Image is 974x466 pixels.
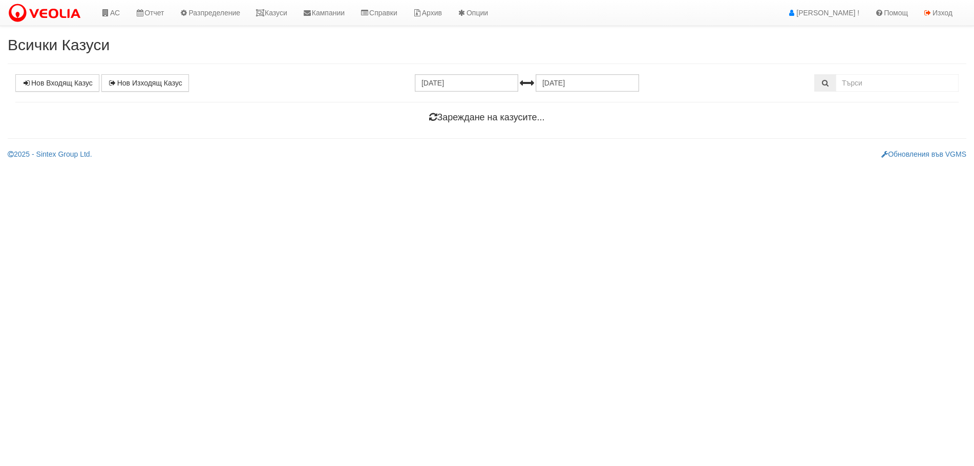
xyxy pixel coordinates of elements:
[101,74,189,92] a: Нов Изходящ Казус
[881,150,966,158] a: Обновления във VGMS
[8,150,92,158] a: 2025 - Sintex Group Ltd.
[15,74,99,92] a: Нов Входящ Казус
[8,3,86,24] img: VeoliaLogo.png
[8,36,966,53] h2: Всички Казуси
[836,74,959,92] input: Търсене по Идентификатор, Бл/Вх/Ап, Тип, Описание, Моб. Номер, Имейл, Файл, Коментар,
[15,113,959,123] h4: Зареждане на казусите...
